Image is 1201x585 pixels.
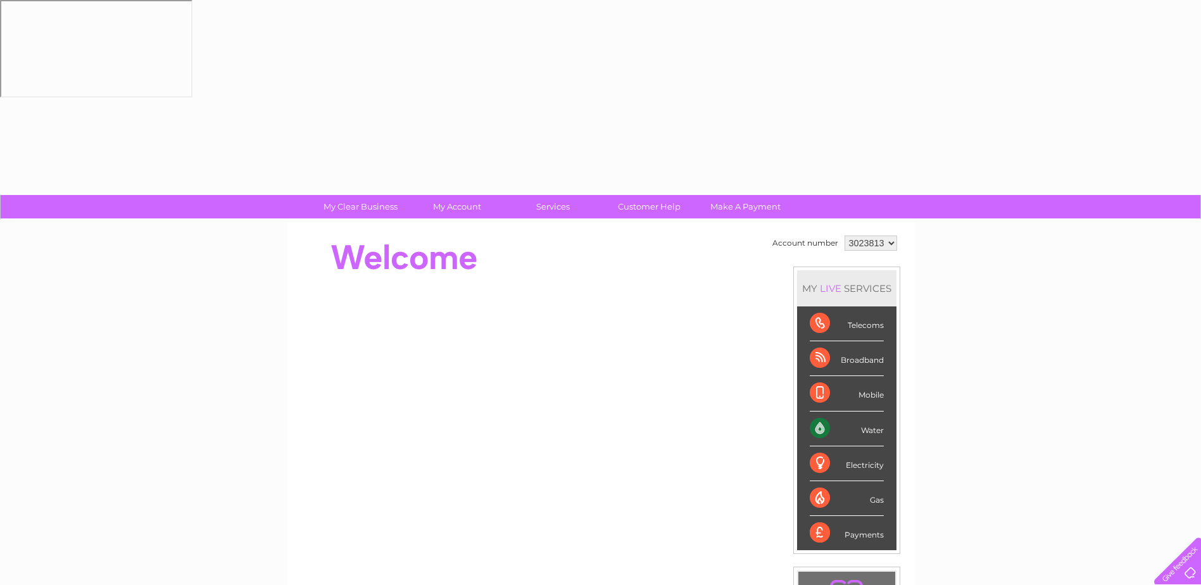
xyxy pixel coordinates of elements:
div: Water [810,412,884,446]
div: Mobile [810,376,884,411]
a: Make A Payment [693,195,798,218]
div: Gas [810,481,884,516]
td: Account number [769,232,841,254]
a: My Account [405,195,509,218]
div: Telecoms [810,306,884,341]
div: Broadband [810,341,884,376]
div: MY SERVICES [797,270,896,306]
div: LIVE [817,282,844,294]
div: Electricity [810,446,884,481]
a: Customer Help [597,195,701,218]
a: My Clear Business [308,195,413,218]
a: Services [501,195,605,218]
div: Payments [810,516,884,550]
